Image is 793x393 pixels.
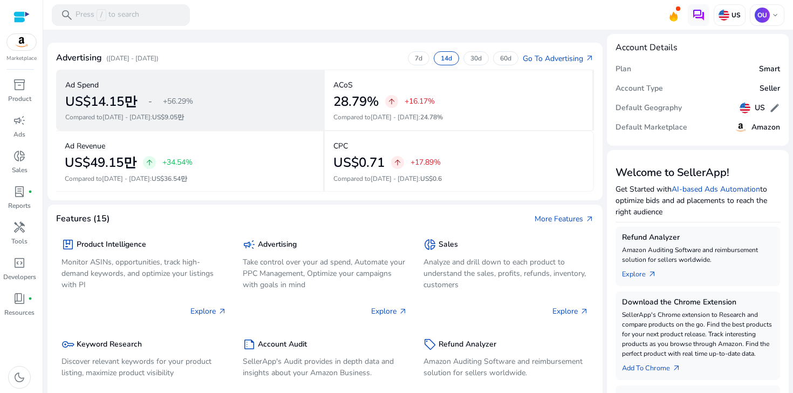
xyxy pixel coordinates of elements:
[148,95,152,108] span: -
[622,310,774,358] p: SellerApp's Chrome extension to Research and compare products on the go. Find the best products f...
[616,123,687,132] h5: Default Marketplace
[28,189,32,194] span: fiber_manual_record
[65,112,315,122] p: Compared to :
[163,98,193,105] p: +56.29%
[423,238,436,251] span: donut_small
[13,292,26,305] span: book_4
[371,113,419,121] span: [DATE] - [DATE]
[65,174,315,184] p: Compared to :
[12,165,28,175] p: Sales
[616,65,631,74] h5: Plan
[243,238,256,251] span: campaign
[102,174,150,183] span: [DATE] - [DATE]
[760,84,780,93] h5: Seller
[423,256,589,290] p: Analyze and drill down to each product to understand the sales, profits, refunds, inventory, cust...
[106,53,159,63] p: ([DATE] - [DATE])
[243,256,408,290] p: Take control over your ad spend, Automate your PPC Management, Optimize your campaigns with goals...
[616,104,682,113] h5: Default Geography
[411,159,441,166] p: +17.89%
[13,185,26,198] span: lab_profile
[333,140,348,152] p: CPC
[65,140,105,152] p: Ad Revenue
[60,9,73,22] span: search
[729,11,741,19] p: US
[616,43,781,53] h4: Account Details
[258,340,307,349] h5: Account Audit
[333,112,583,122] p: Compared to :
[8,201,31,211] p: Reports
[4,308,35,317] p: Resources
[622,245,774,265] p: Amazon Auditing Software and reimbursement solution for sellers worldwide.
[622,265,665,280] a: Explorearrow_outward
[8,94,31,104] p: Product
[672,184,760,194] a: AI-based Ads Automation
[672,364,681,372] span: arrow_outward
[13,130,25,139] p: Ads
[622,358,689,374] a: Add To Chrome
[751,123,780,132] h5: Amazon
[56,214,110,224] h4: Features (15)
[333,79,353,91] p: ACoS
[585,215,594,223] span: arrow_outward
[258,240,297,249] h5: Advertising
[420,174,442,183] span: US$0.6
[470,54,482,63] p: 30d
[333,174,584,184] p: Compared to :
[190,306,227,317] p: Explore
[622,233,774,242] h5: Refund Analyzer
[13,221,26,234] span: handyman
[616,166,781,179] h3: Welcome to SellerApp!
[423,338,436,351] span: sell
[13,256,26,269] span: code_blocks
[76,9,139,21] p: Press to search
[65,155,136,171] h2: US$49.15만
[102,113,151,121] span: [DATE] - [DATE]
[500,54,511,63] p: 60d
[423,356,589,378] p: Amazon Auditing Software and reimbursement solution for sellers worldwide.
[755,8,770,23] p: OU
[616,184,781,218] p: Get Started with to optimize bids and ad placements to reach the right audience
[77,340,142,349] h5: Keyword Research
[65,94,137,110] h2: US$14.15만
[13,114,26,127] span: campaign
[523,53,594,64] a: Go To Advertisingarrow_outward
[616,84,663,93] h5: Account Type
[755,104,765,113] h5: US
[7,34,36,50] img: amazon.svg
[243,338,256,351] span: summarize
[97,9,106,21] span: /
[759,65,780,74] h5: Smart
[145,158,154,167] span: arrow_upward
[28,296,32,301] span: fiber_manual_record
[333,155,385,171] h2: US$0.71
[11,236,28,246] p: Tools
[719,10,729,21] img: us.svg
[218,307,227,316] span: arrow_outward
[371,174,419,183] span: [DATE] - [DATE]
[441,54,452,63] p: 14d
[439,340,496,349] h5: Refund Analyzer
[333,94,379,110] h2: 28.79%
[6,55,37,63] p: Marketplace
[399,307,407,316] span: arrow_outward
[13,78,26,91] span: inventory_2
[622,298,774,307] h5: Download the Chrome Extension
[61,238,74,251] span: package
[740,103,750,113] img: us.svg
[243,356,408,378] p: SellerApp's Audit provides in depth data and insights about your Amazon Business.
[65,79,99,91] p: Ad Spend
[439,240,458,249] h5: Sales
[580,307,589,316] span: arrow_outward
[152,113,184,121] span: US$9.05만
[162,159,193,166] p: +34.54%
[77,240,146,249] h5: Product Intelligence
[13,371,26,384] span: dark_mode
[535,213,594,225] a: More Featuresarrow_outward
[415,54,422,63] p: 7d
[3,272,36,282] p: Developers
[387,97,396,106] span: arrow_upward
[769,103,780,113] span: edit
[393,158,402,167] span: arrow_upward
[61,256,227,290] p: Monitor ASINs, opportunities, track high-demand keywords, and optimize your listings with PI
[61,356,227,378] p: Discover relevant keywords for your product listing, maximize product visibility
